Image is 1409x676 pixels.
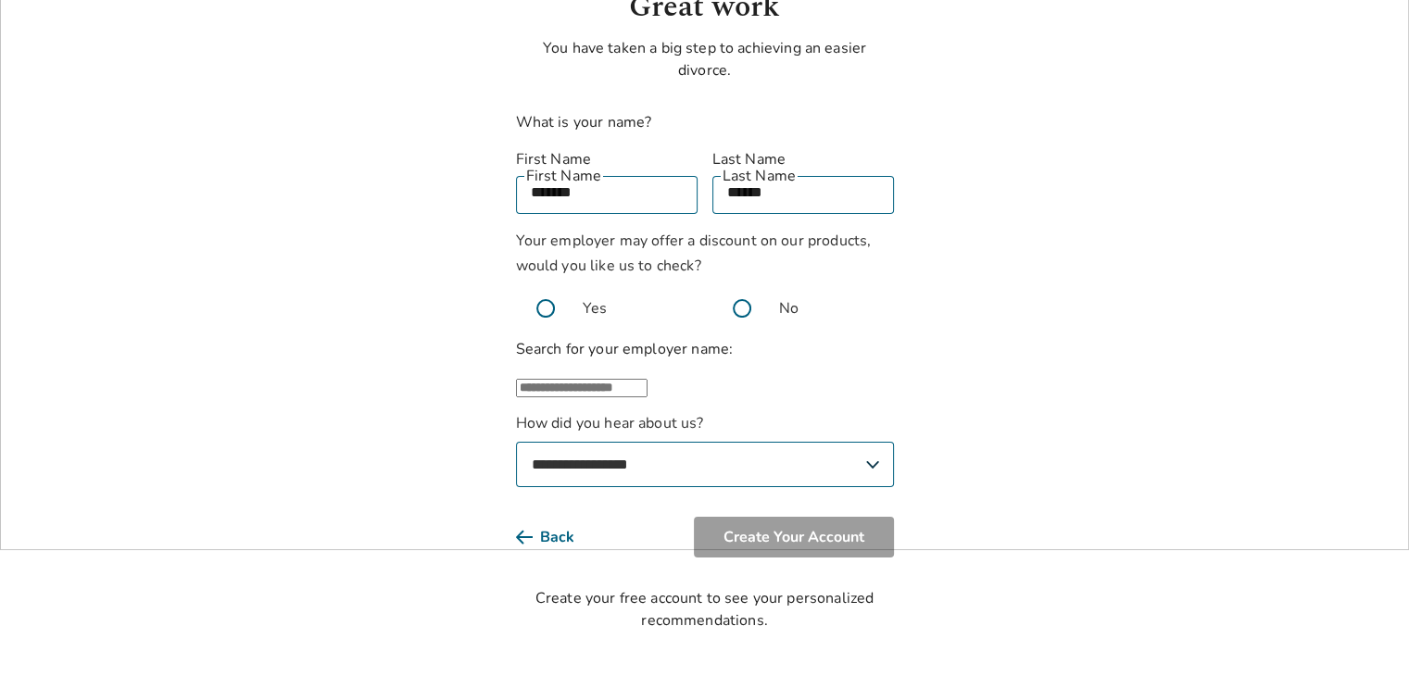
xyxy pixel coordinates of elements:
[516,339,734,359] label: Search for your employer name:
[516,517,604,557] button: Back
[1316,587,1409,676] iframe: Chat Widget
[583,297,607,319] span: Yes
[516,412,894,487] label: How did you hear about us?
[516,148,698,170] label: First Name
[516,442,894,487] select: How did you hear about us?
[516,37,894,81] p: You have taken a big step to achieving an easier divorce.
[516,112,652,132] label: What is your name?
[516,231,872,276] span: Your employer may offer a discount on our products, would you like us to check?
[694,517,894,557] button: Create Your Account
[516,587,894,632] div: Create your free account to see your personalized recommendations.
[779,297,799,319] span: No
[712,148,894,170] label: Last Name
